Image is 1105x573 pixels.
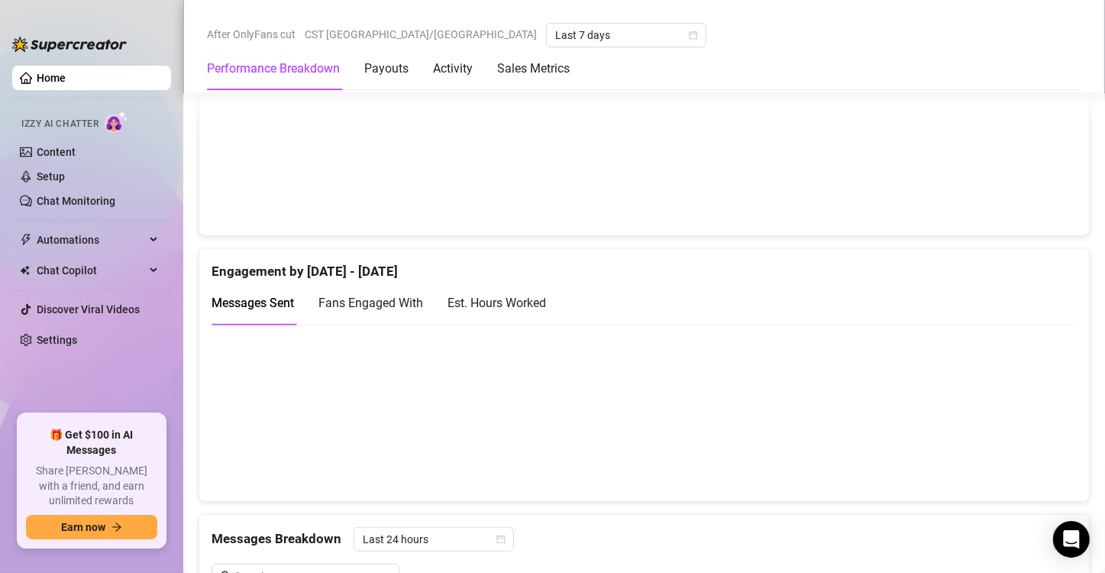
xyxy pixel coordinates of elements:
[37,334,77,346] a: Settings
[37,146,76,158] a: Content
[37,303,140,316] a: Discover Viral Videos
[496,535,506,544] span: calendar
[1053,521,1090,558] div: Open Intercom Messenger
[26,428,157,458] span: 🎁 Get $100 in AI Messages
[37,258,145,283] span: Chat Copilot
[20,234,32,246] span: thunderbolt
[212,296,294,310] span: Messages Sent
[212,249,1077,282] div: Engagement by [DATE] - [DATE]
[20,265,30,276] img: Chat Copilot
[26,464,157,509] span: Share [PERSON_NAME] with a friend, and earn unlimited rewards
[37,170,65,183] a: Setup
[555,24,697,47] span: Last 7 days
[105,111,128,133] img: AI Chatter
[111,522,122,533] span: arrow-right
[37,195,115,207] a: Chat Monitoring
[433,60,473,78] div: Activity
[447,293,546,312] div: Est. Hours Worked
[61,521,105,533] span: Earn now
[207,60,340,78] div: Performance Breakdown
[689,31,698,40] span: calendar
[21,117,99,131] span: Izzy AI Chatter
[37,228,145,252] span: Automations
[364,60,409,78] div: Payouts
[212,527,1077,552] div: Messages Breakdown
[26,515,157,539] button: Earn nowarrow-right
[497,60,570,78] div: Sales Metrics
[305,23,537,46] span: CST [GEOGRAPHIC_DATA]/[GEOGRAPHIC_DATA]
[318,296,423,310] span: Fans Engaged With
[37,72,66,84] a: Home
[12,37,127,52] img: logo-BBDzfeDw.svg
[363,528,505,551] span: Last 24 hours
[207,23,296,46] span: After OnlyFans cut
